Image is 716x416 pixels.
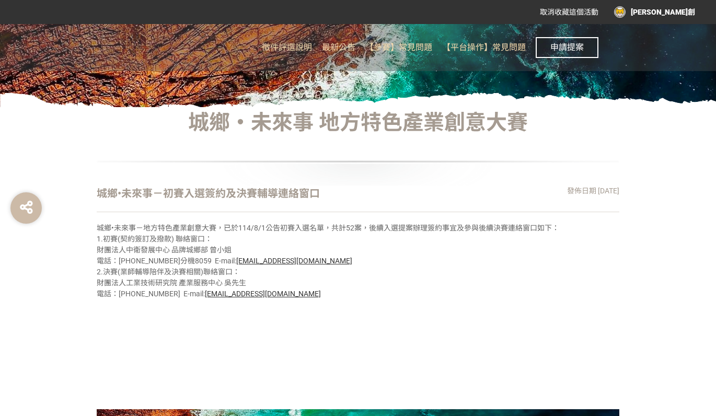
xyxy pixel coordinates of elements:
[536,37,598,58] button: 申請提案
[236,257,352,265] a: [EMAIL_ADDRESS][DOMAIN_NAME]
[205,290,321,298] a: [EMAIL_ADDRESS][DOMAIN_NAME]
[540,8,598,16] span: 取消收藏這個活動
[327,346,389,367] a: 回到最新公告
[333,351,350,361] span: 回到
[322,24,355,71] a: 最新公告
[350,351,383,361] span: 最新公告
[550,42,584,52] span: 申請提案
[365,42,432,52] span: 【參賽】常見問題
[97,223,619,299] p: 城鄉•未來事－地方特色產業創意大賽，已於114/8/1公告初賽入選名單，共計52案，後續入選提案辦理簽約事宜及參與後續決賽連絡窗口如下： 1.初賽(契約簽訂及撥款) 聯絡窗口： 財團法人中衛發展...
[97,107,619,138] div: 城鄉‧未來事 地方特色產業創意大賽
[442,24,526,71] a: 【平台操作】常見問題
[262,24,312,71] a: 徵件評選說明
[262,42,312,52] span: 徵件評選說明
[322,42,355,52] span: 最新公告
[567,186,619,201] div: 發佈日期 [DATE]
[365,24,432,71] a: 【參賽】常見問題
[97,186,320,201] div: 城鄉•未來事－初賽入選簽約及決賽輔導連絡窗口
[442,42,526,52] span: 【平台操作】常見問題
